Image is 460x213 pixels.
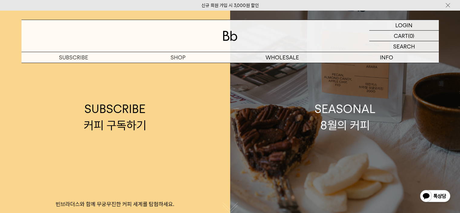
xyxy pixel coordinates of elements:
[84,101,146,133] div: SUBSCRIBE 커피 구독하기
[230,52,334,63] p: WHOLESALE
[394,31,408,41] p: CART
[419,189,451,204] img: 카카오톡 채널 1:1 채팅 버튼
[201,3,259,8] a: 신규 회원 가입 시 3,000원 할인
[393,41,415,52] p: SEARCH
[408,31,414,41] p: (0)
[126,52,230,63] a: SHOP
[369,20,439,31] a: LOGIN
[315,101,376,133] div: SEASONAL 8월의 커피
[223,31,237,41] img: 로고
[334,52,439,63] p: INFO
[369,31,439,41] a: CART (0)
[395,20,413,30] p: LOGIN
[21,52,126,63] a: SUBSCRIBE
